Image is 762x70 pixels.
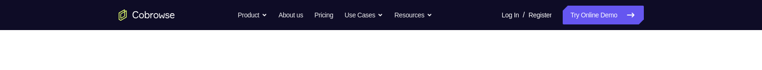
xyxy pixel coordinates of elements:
[314,6,333,24] a: Pricing
[394,6,432,24] button: Resources
[345,6,383,24] button: Use Cases
[238,6,267,24] button: Product
[528,6,551,24] a: Register
[279,6,303,24] a: About us
[523,9,525,21] span: /
[119,9,175,21] a: Go to the home page
[502,6,519,24] a: Log In
[563,6,643,24] a: Try Online Demo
